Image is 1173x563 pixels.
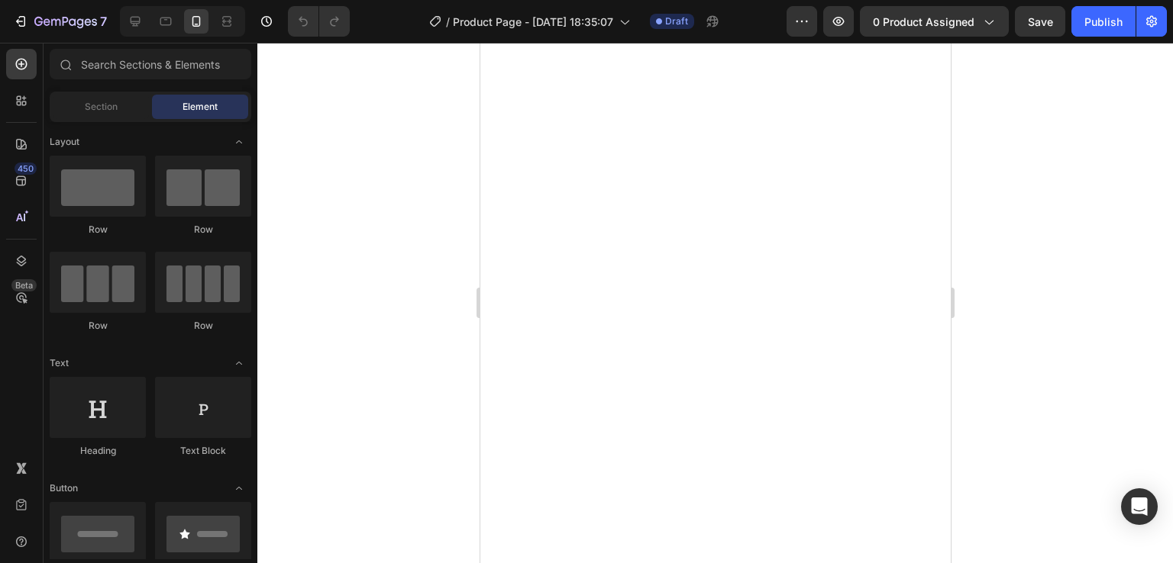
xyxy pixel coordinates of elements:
[155,223,251,236] div: Row
[1084,14,1123,30] div: Publish
[50,223,146,236] div: Row
[453,14,613,30] span: Product Page - [DATE] 18:35:07
[11,279,37,291] div: Beta
[183,100,218,114] span: Element
[480,43,951,563] iframe: Design area
[50,319,146,333] div: Row
[227,130,251,154] span: Toggle open
[860,6,1009,37] button: 0 product assigned
[446,14,450,30] span: /
[1071,6,1136,37] button: Publish
[50,356,69,370] span: Text
[227,351,251,375] span: Toggle open
[85,100,118,114] span: Section
[1028,15,1053,28] span: Save
[873,14,974,30] span: 0 product assigned
[288,6,350,37] div: Undo/Redo
[15,162,37,175] div: 450
[1015,6,1065,37] button: Save
[155,319,251,333] div: Row
[1121,488,1158,525] div: Open Intercom Messenger
[665,14,688,28] span: Draft
[50,481,78,495] span: Button
[100,12,107,31] p: 7
[50,135,79,149] span: Layout
[50,49,251,79] input: Search Sections & Elements
[6,6,114,37] button: 7
[50,444,146,458] div: Heading
[227,476,251,500] span: Toggle open
[155,444,251,458] div: Text Block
